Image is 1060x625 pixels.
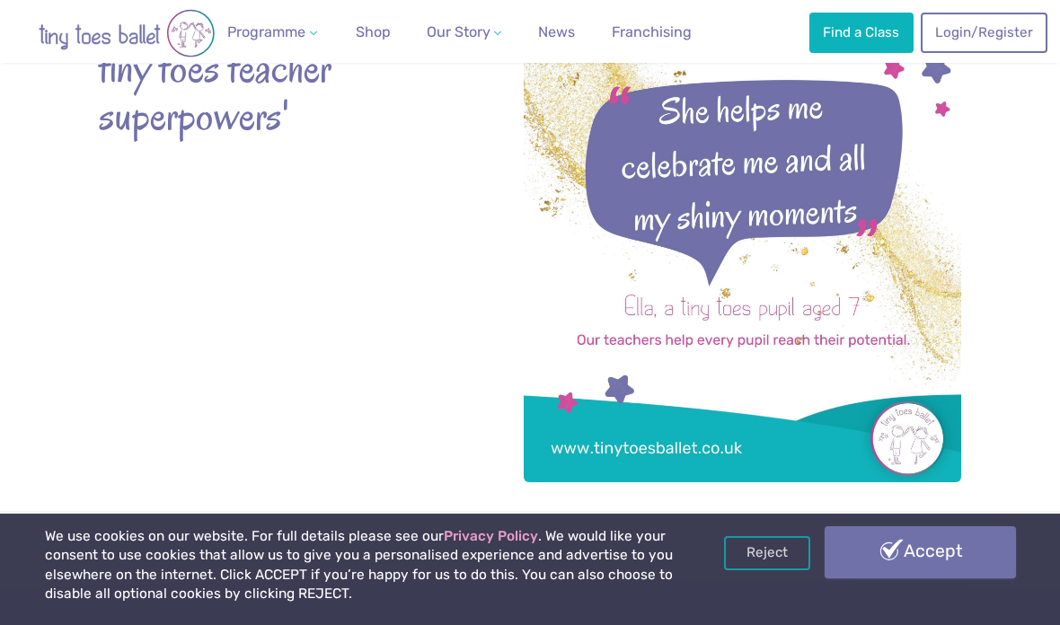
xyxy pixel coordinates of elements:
span: Shop [356,23,391,40]
a: Accept [825,526,1015,578]
a: Our Story [420,14,509,50]
a: Find a Class [809,13,914,52]
a: Programme [220,14,324,50]
a: Reject [724,536,810,570]
span: Our Story [427,23,490,40]
strong: tiny toes teacher superpowers' [99,45,422,140]
a: Franchising [605,14,699,50]
span: Programme [227,23,305,40]
img: tiny toes ballet [19,9,234,57]
p: We use cookies on our website. For full details please see our . We would like your consent to us... [45,527,676,604]
a: News [531,14,582,50]
span: Franchising [612,23,692,40]
span: News [538,23,575,40]
a: Shop [348,14,397,50]
a: Login/Register [921,13,1047,52]
a: Privacy Policy [444,528,538,544]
